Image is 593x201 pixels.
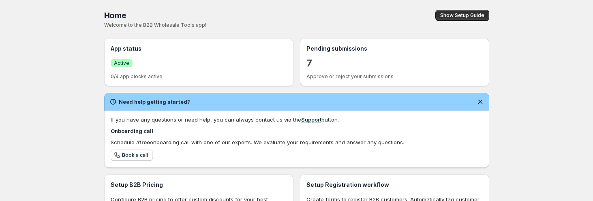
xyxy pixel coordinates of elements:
div: Schedule a onboarding call with one of our experts. We evaluate your requirements and answer any ... [111,138,483,146]
h2: Need help getting started? [119,98,190,106]
p: Approve or reject your submissions [306,73,483,80]
p: Welcome to the B2B Wholesale Tools app! [104,22,316,28]
h3: Pending submissions [306,45,483,53]
button: Dismiss notification [475,96,486,107]
h4: Onboarding call [111,127,483,135]
a: Book a call [111,150,153,161]
span: Book a call [122,152,148,158]
h3: Setup Registration workflow [306,181,483,189]
div: If you have any questions or need help, you can always contact us via the button. [111,115,483,124]
a: Support [301,116,321,123]
a: SuccessActive [111,59,133,67]
p: 0/4 app blocks active [111,73,287,80]
b: free [139,139,150,145]
span: Show Setup Guide [440,12,484,19]
a: 7 [306,57,312,70]
button: Show Setup Guide [435,10,489,21]
span: Active [114,60,129,66]
span: Home [104,11,126,20]
h3: Setup B2B Pricing [111,181,287,189]
h3: App status [111,45,287,53]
